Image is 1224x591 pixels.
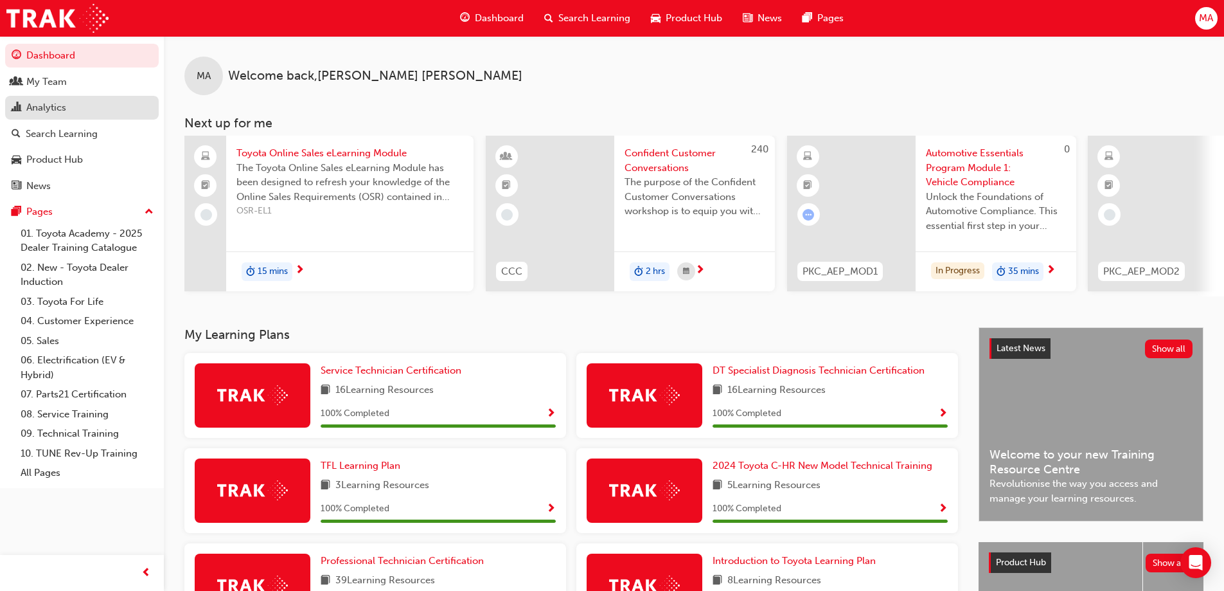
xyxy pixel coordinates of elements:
[758,11,782,26] span: News
[751,143,768,155] span: 240
[12,129,21,140] span: search-icon
[15,350,159,385] a: 06. Electrification (EV & Hybrid)
[460,10,470,26] span: guage-icon
[713,502,781,516] span: 100 % Completed
[634,264,643,280] span: duration-icon
[321,478,330,494] span: book-icon
[609,385,680,405] img: Trak
[26,179,51,194] div: News
[15,424,159,444] a: 09. Technical Training
[787,136,1076,291] a: 0PKC_AEP_MOD1Automotive Essentials Program Module 1: Vehicle ComplianceUnlock the Foundations of ...
[713,459,937,473] a: 2024 Toyota C-HR New Model Technical Training
[26,152,83,167] div: Product Hub
[164,116,1224,131] h3: Next up for me
[15,385,159,405] a: 07. Parts21 Certification
[335,573,435,589] span: 39 Learning Resources
[26,127,98,141] div: Search Learning
[5,200,159,224] button: Pages
[931,262,984,280] div: In Progress
[989,477,1193,505] span: Revolutionise the way you access and manage your learning resources.
[201,149,210,165] span: laptop-icon
[321,460,400,471] span: TFL Learning Plan
[817,11,844,26] span: Pages
[502,177,511,194] span: booktick-icon
[1180,547,1211,578] div: Open Intercom Messenger
[141,565,151,581] span: prev-icon
[713,573,722,589] span: book-icon
[197,69,211,84] span: MA
[938,406,948,422] button: Show Progress
[15,258,159,292] a: 02. New - Toyota Dealer Induction
[1104,149,1113,165] span: learningResourceType_ELEARNING-icon
[12,154,21,166] span: car-icon
[246,264,255,280] span: duration-icon
[1046,265,1056,277] span: next-icon
[1103,264,1180,279] span: PKC_AEP_MOD2
[184,136,474,291] a: Toyota Online Sales eLearning ModuleThe Toyota Online Sales eLearning Module has been designed to...
[335,478,429,494] span: 3 Learning Resources
[321,363,466,378] a: Service Technician Certification
[732,5,792,32] a: news-iconNews
[450,5,534,32] a: guage-iconDashboard
[979,327,1203,522] a: Latest NewsShow allWelcome to your new Training Resource CentreRevolutionise the way you access a...
[546,501,556,517] button: Show Progress
[803,149,812,165] span: learningResourceType_ELEARNING-icon
[792,5,854,32] a: pages-iconPages
[713,365,925,376] span: DT Specialist Diagnosis Technician Certification
[15,405,159,424] a: 08. Service Training
[12,206,21,218] span: pages-icon
[201,177,210,194] span: booktick-icon
[145,204,154,221] span: up-icon
[228,69,522,84] span: Welcome back , [PERSON_NAME] [PERSON_NAME]
[321,459,405,473] a: TFL Learning Plan
[295,265,305,277] span: next-icon
[996,557,1046,568] span: Product Hub
[15,311,159,331] a: 04. Customer Experience
[727,383,826,399] span: 16 Learning Resources
[713,406,781,421] span: 100 % Completed
[727,478,820,494] span: 5 Learning Resources
[5,41,159,200] button: DashboardMy TeamAnalyticsSearch LearningProduct HubNews
[321,573,330,589] span: book-icon
[321,555,484,567] span: Professional Technician Certification
[184,327,958,342] h3: My Learning Plans
[15,331,159,351] a: 05. Sales
[625,146,765,175] span: Confident Customer Conversations
[534,5,641,32] a: search-iconSearch Learning
[743,10,752,26] span: news-icon
[26,100,66,115] div: Analytics
[803,264,878,279] span: PKC_AEP_MOD1
[989,552,1193,573] a: Product HubShow all
[803,209,814,221] span: learningRecordVerb_ATTEMPT-icon
[1199,11,1213,26] span: MA
[12,102,21,114] span: chart-icon
[609,480,680,500] img: Trak
[321,365,461,376] span: Service Technician Certification
[938,504,948,515] span: Show Progress
[695,265,705,277] span: next-icon
[335,383,434,399] span: 16 Learning Resources
[6,4,109,33] img: Trak
[1104,177,1113,194] span: booktick-icon
[15,292,159,312] a: 03. Toyota For Life
[1008,264,1039,279] span: 35 mins
[475,11,524,26] span: Dashboard
[5,174,159,198] a: News
[646,264,665,279] span: 2 hrs
[12,77,21,88] span: people-icon
[1064,143,1070,155] span: 0
[683,264,689,280] span: calendar-icon
[236,204,463,219] span: OSR-EL1
[200,209,212,221] span: learningRecordVerb_NONE-icon
[502,149,511,165] span: learningResourceType_INSTRUCTOR_LED-icon
[5,44,159,68] a: Dashboard
[15,444,159,464] a: 10. TUNE Rev-Up Training
[938,408,948,420] span: Show Progress
[1195,7,1218,30] button: MA
[651,10,661,26] span: car-icon
[321,502,389,516] span: 100 % Completed
[26,205,53,219] div: Pages
[713,363,930,378] a: DT Specialist Diagnosis Technician Certification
